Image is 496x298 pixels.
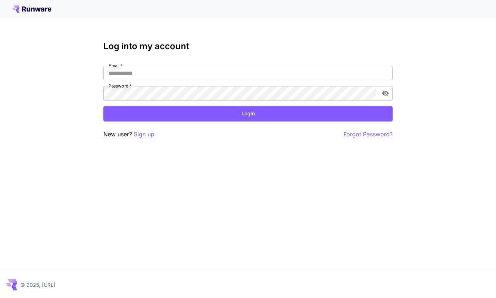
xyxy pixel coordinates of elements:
p: New user? [103,130,154,139]
p: © 2025, [URL] [20,281,55,289]
button: Forgot Password? [343,130,393,139]
button: Login [103,106,393,121]
h3: Log into my account [103,41,393,51]
button: toggle password visibility [379,87,392,100]
label: Email [108,63,123,69]
label: Password [108,83,132,89]
button: Sign up [134,130,154,139]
